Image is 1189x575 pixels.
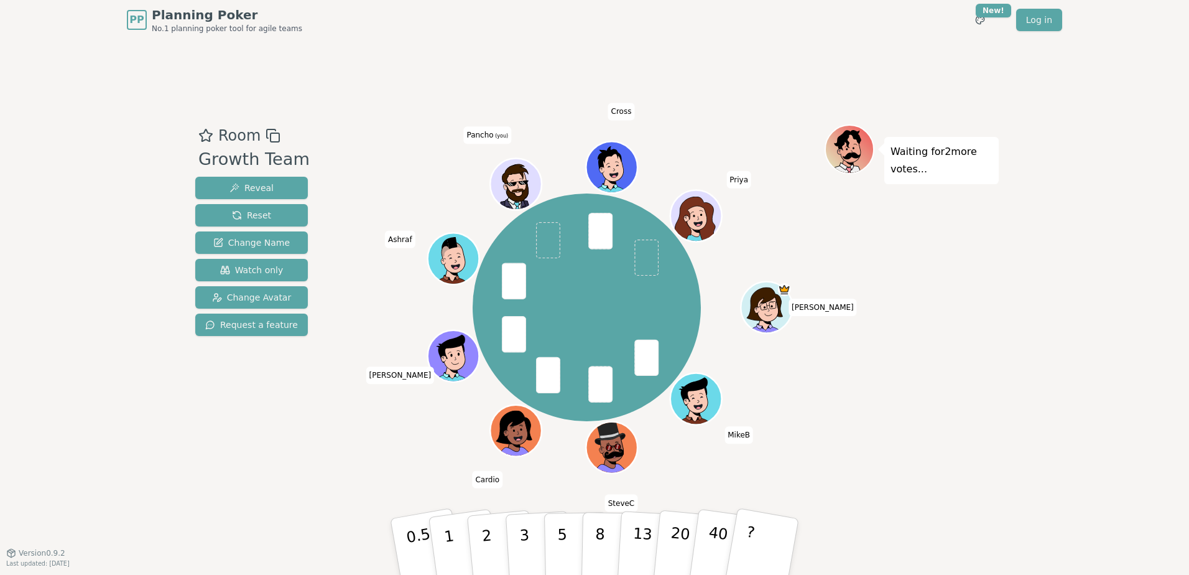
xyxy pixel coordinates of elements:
span: Last updated: [DATE] [6,560,70,567]
p: Waiting for 2 more votes... [891,143,992,178]
span: Planning Poker [152,6,302,24]
span: Reset [232,209,271,222]
button: Reveal [195,177,308,199]
span: Click to change your name [463,126,511,144]
span: Change Name [213,236,290,249]
a: PPPlanning PokerNo.1 planning poker tool for agile teams [127,6,302,34]
button: New! [969,9,991,31]
button: Add as favourite [198,124,213,147]
span: Change Avatar [212,291,292,304]
span: Request a feature [205,319,298,331]
button: Change Name [195,231,308,254]
button: Click to change your avatar [491,160,540,208]
span: Click to change your name [726,171,751,189]
span: Room [218,124,261,147]
span: Click to change your name [724,426,753,444]
button: Reset [195,204,308,227]
div: Growth Team [198,147,310,172]
span: Version 0.9.2 [19,548,65,558]
span: Click to change your name [366,367,434,384]
span: No.1 planning poker tool for agile teams [152,24,302,34]
span: Reveal [229,182,274,194]
button: Watch only [195,259,308,281]
span: Watch only [220,264,284,276]
span: PP [129,12,144,27]
span: Click to change your name [385,231,415,248]
span: Click to change your name [789,299,857,316]
span: Click to change your name [608,103,635,120]
button: Change Avatar [195,286,308,309]
div: New! [976,4,1011,17]
span: (you) [494,133,509,139]
span: Ansley is the host [777,283,790,296]
span: Click to change your name [605,495,638,512]
button: Version0.9.2 [6,548,65,558]
a: Log in [1016,9,1062,31]
span: Click to change your name [472,471,502,489]
button: Request a feature [195,314,308,336]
